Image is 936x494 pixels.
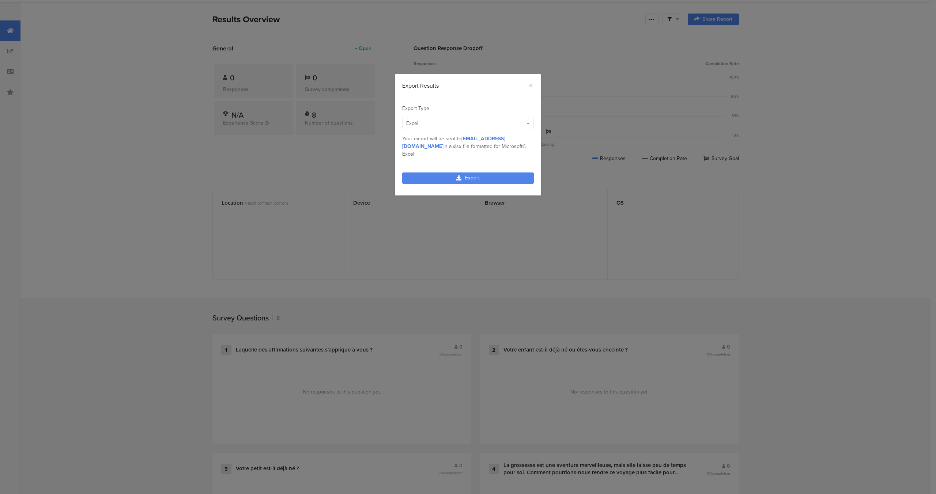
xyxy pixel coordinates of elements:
[395,74,541,195] div: dialog
[402,81,534,90] div: Export Results
[402,135,505,150] span: [EMAIL_ADDRESS][DOMAIN_NAME]
[402,142,526,158] span: .xlsx file formatted for Microsoft© Excel
[402,104,534,112] div: Export Type
[402,172,534,184] a: Export
[528,81,534,90] button: Close
[406,119,418,127] span: Excel
[402,135,534,158] div: Your export will be sent to in a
